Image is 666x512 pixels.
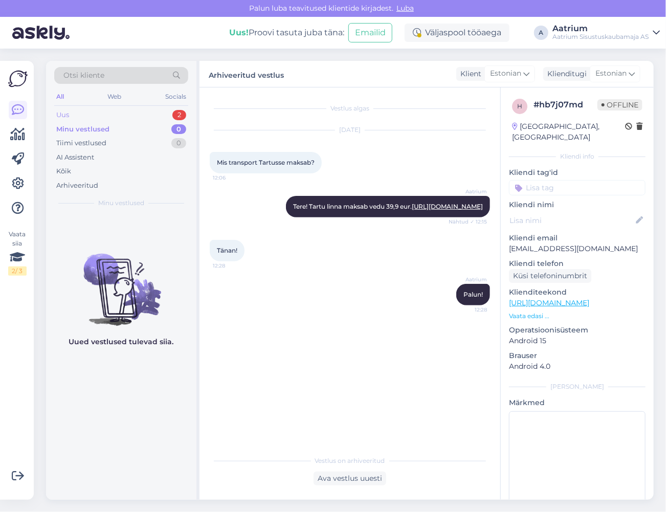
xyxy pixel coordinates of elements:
[163,90,188,103] div: Socials
[56,181,98,191] div: Arhiveeritud
[56,166,71,176] div: Kõik
[8,69,28,88] img: Askly Logo
[405,24,509,42] div: Väljaspool tööaega
[56,110,69,120] div: Uus
[449,188,487,195] span: Aatrium
[8,266,27,276] div: 2 / 3
[597,99,642,110] span: Offline
[509,152,646,161] div: Kliendi info
[171,124,186,135] div: 0
[509,361,646,372] p: Android 4.0
[56,138,106,148] div: Tiimi vestlused
[217,247,237,254] span: Tänan!
[509,233,646,243] p: Kliendi email
[509,350,646,361] p: Brauser
[509,258,646,269] p: Kliendi telefon
[509,167,646,178] p: Kliendi tag'id
[8,230,27,276] div: Vaata siia
[595,68,627,79] span: Estonian
[412,203,483,210] a: [URL][DOMAIN_NAME]
[534,99,597,111] div: # hb7j07md
[348,23,392,42] button: Emailid
[509,311,646,321] p: Vaata edasi ...
[213,174,251,182] span: 12:06
[509,199,646,210] p: Kliendi nimi
[314,472,386,485] div: Ava vestlus uuesti
[217,159,315,166] span: Mis transport Tartusse maksab?
[509,397,646,408] p: Märkmed
[46,235,196,327] img: No chats
[509,382,646,391] div: [PERSON_NAME]
[509,215,634,226] input: Lisa nimi
[509,180,646,195] input: Lisa tag
[293,203,483,210] span: Tere! Tartu linna maksab vedu 39,9 eur.
[449,276,487,283] span: Aatrium
[69,337,174,347] p: Uued vestlused tulevad siia.
[490,68,521,79] span: Estonian
[509,336,646,346] p: Android 15
[509,325,646,336] p: Operatsioonisüsteem
[509,287,646,298] p: Klienditeekond
[229,28,249,37] b: Uus!
[209,67,284,81] label: Arhiveeritud vestlus
[449,306,487,314] span: 12:28
[171,138,186,148] div: 0
[54,90,66,103] div: All
[213,262,251,270] span: 12:28
[106,90,124,103] div: Web
[229,27,344,39] div: Proovi tasuta juba täna:
[512,121,625,143] div: [GEOGRAPHIC_DATA], [GEOGRAPHIC_DATA]
[456,69,481,79] div: Klient
[98,198,144,208] span: Minu vestlused
[393,4,417,13] span: Luba
[517,102,522,110] span: h
[509,298,589,307] a: [URL][DOMAIN_NAME]
[463,291,483,298] span: Palun!
[509,269,591,283] div: Küsi telefoninumbrit
[210,104,490,113] div: Vestlus algas
[56,152,94,163] div: AI Assistent
[552,25,660,41] a: AatriumAatrium Sisustuskaubamaja AS
[509,243,646,254] p: [EMAIL_ADDRESS][DOMAIN_NAME]
[552,25,649,33] div: Aatrium
[56,124,109,135] div: Minu vestlused
[543,69,587,79] div: Klienditugi
[315,456,385,465] span: Vestlus on arhiveeritud
[449,218,487,226] span: Nähtud ✓ 12:15
[552,33,649,41] div: Aatrium Sisustuskaubamaja AS
[534,26,548,40] div: A
[63,70,104,81] span: Otsi kliente
[210,125,490,135] div: [DATE]
[172,110,186,120] div: 2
